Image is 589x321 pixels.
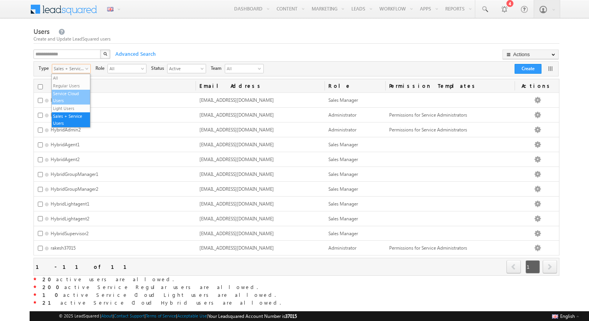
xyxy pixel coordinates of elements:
[506,260,521,273] span: prev
[52,64,84,72] span: Sales + Service Users
[208,313,297,319] span: Your Leadsquared Account Number is
[177,313,207,318] a: Acceptable Use
[199,231,274,236] span: [EMAIL_ADDRESS][DOMAIN_NAME]
[201,66,207,71] span: select
[199,171,274,177] span: [EMAIL_ADDRESS][DOMAIN_NAME]
[85,66,92,71] span: select
[196,79,325,92] a: Email Address
[211,65,225,72] span: Team
[51,127,81,133] span: HybridAdmin2
[515,64,541,74] button: Create
[324,79,385,92] a: Role
[526,260,540,273] span: 1
[199,186,274,192] span: [EMAIL_ADDRESS][DOMAIN_NAME]
[199,142,274,147] span: [EMAIL_ADDRESS][DOMAIN_NAME]
[42,276,56,282] strong: 20
[543,261,557,273] a: next
[328,245,356,251] span: Administrator
[141,66,147,71] span: select
[51,245,76,251] span: rakesh37015
[225,64,256,73] span: All
[199,201,274,207] span: [EMAIL_ADDRESS][DOMAIN_NAME]
[111,50,158,57] span: Advanced Search
[52,90,90,105] li: Service Cloud Users
[52,105,90,112] li: Light Users
[146,313,176,318] a: Terms of Service
[36,276,174,282] span: active users are allowed.
[506,261,521,273] a: prev
[199,156,274,162] span: [EMAIL_ADDRESS][DOMAIN_NAME]
[59,312,297,320] span: © 2025 LeadSquared | | | | |
[51,201,89,207] span: HybridLightagent1
[34,27,49,36] span: Users
[51,97,90,103] span: Hybrid Supervisor1
[199,112,274,118] span: [EMAIL_ADDRESS][DOMAIN_NAME]
[34,35,560,43] div: Create and Update LeadSquared users
[42,299,60,306] strong: 21
[52,82,90,90] li: Regular Users
[51,112,81,118] span: HybridAdmin1
[328,142,358,147] span: Sales Manager
[560,313,575,319] span: English
[52,74,90,82] li: All
[42,284,64,290] strong: 200
[36,262,136,271] div: 1 - 11 of 11
[543,260,557,273] span: next
[95,65,108,72] span: Role
[385,79,515,92] span: Permission Templates
[103,52,107,56] img: Search
[199,245,274,251] span: [EMAIL_ADDRESS][DOMAIN_NAME]
[389,112,467,118] span: Permissions for Service Administrators
[328,112,356,118] span: Administrator
[550,311,581,321] button: English
[101,313,113,318] a: About
[199,97,274,103] span: [EMAIL_ADDRESS][DOMAIN_NAME]
[52,112,90,127] li: Sales + Service Users
[199,127,274,133] span: [EMAIL_ADDRESS][DOMAIN_NAME]
[328,216,358,222] span: Sales Manager
[51,142,79,147] span: HybridAgent1
[51,171,98,177] span: HybridGroupManager1
[51,216,89,222] span: HybridLightagent2
[328,127,356,133] span: Administrator
[199,216,274,222] span: [EMAIL_ADDRESS][DOMAIN_NAME]
[51,186,98,192] span: HybridGroupManager2
[39,65,52,72] span: Type
[389,245,467,251] span: Permissions for Service Administrators
[389,127,467,133] span: Permissions for Service Administrators
[36,284,258,290] span: active Service Regular users are allowed.
[328,156,358,162] span: Sales Manager
[51,156,79,162] span: HybridAgent2
[108,64,140,72] span: All
[36,299,281,306] span: active Service Cloud Hybrid users are allowed.
[51,231,88,236] span: HybridSupervisor2
[328,201,358,207] span: Sales Manager
[168,64,199,72] span: Active
[114,313,145,318] a: Contact Support
[328,97,358,103] span: Sales Manager
[151,65,167,72] span: Status
[515,79,559,92] span: Actions
[36,291,276,298] span: active Service Cloud Light users are allowed.
[285,313,297,319] span: 37015
[49,79,81,92] a: Name
[328,186,358,192] span: Sales Manager
[42,291,63,298] strong: 10
[328,231,358,236] span: Sales Manager
[328,171,358,177] span: Sales Manager
[503,50,559,59] button: Actions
